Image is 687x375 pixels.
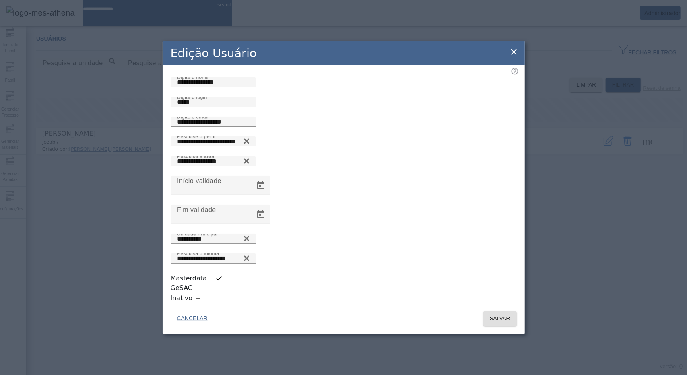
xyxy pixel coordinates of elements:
[251,205,270,224] button: Open calendar
[177,177,221,184] mat-label: Início validade
[177,154,214,159] mat-label: Pesquise a área
[177,95,207,100] mat-label: Digite o login
[177,157,250,166] input: Number
[177,231,217,237] mat-label: Unidade Principal
[171,283,194,293] label: GeSAC
[483,311,517,326] button: SALVAR
[251,176,270,195] button: Open calendar
[177,254,250,264] input: Number
[171,45,257,62] h2: Edição Usuário
[171,311,214,326] button: CANCELAR
[171,274,208,283] label: Masterdata
[177,137,250,146] input: Number
[177,134,215,139] mat-label: Pesquise o perfil
[177,206,216,213] mat-label: Fim validade
[177,251,219,256] mat-label: Pesquisa o idioma
[177,75,209,80] mat-label: Digite o nome
[177,315,208,323] span: CANCELAR
[171,293,194,303] label: Inativo
[490,315,510,323] span: SALVAR
[177,114,208,120] mat-label: Digite o email
[177,234,250,244] input: Number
